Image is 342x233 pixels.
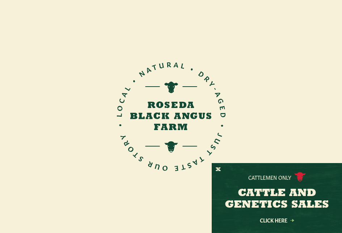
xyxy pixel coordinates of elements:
[221,188,333,211] h3: CATTLE AND GENETICS SALES
[244,218,309,222] a: Click Here
[305,9,320,16] span: MENU
[248,174,291,181] p: Cattlemen Only
[7,3,65,22] img: https://roseda.com/wp-content/uploads/2021/05/roseda-25-header.png
[216,166,221,174] button: X
[294,172,306,182] img: cattle-icon.svg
